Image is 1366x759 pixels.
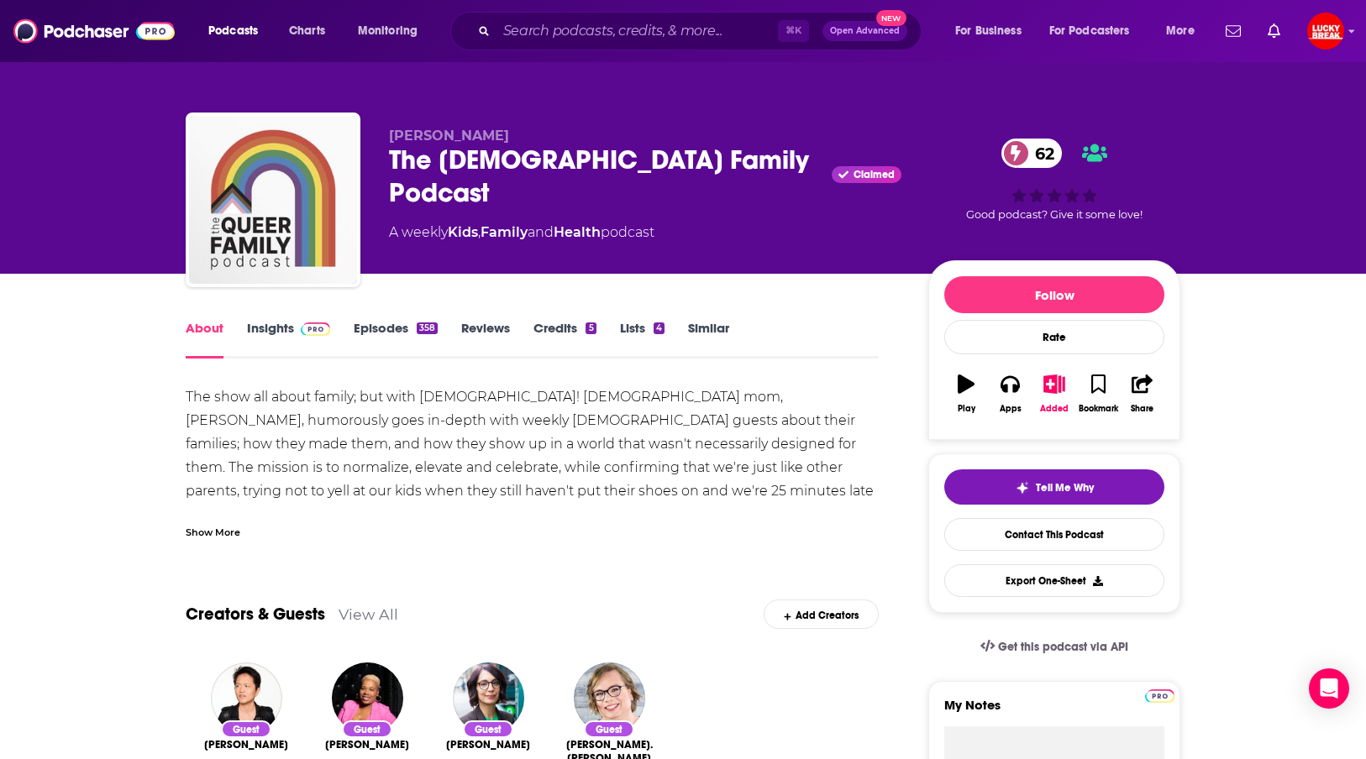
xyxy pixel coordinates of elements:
div: Add Creators [764,599,879,629]
div: A weekly podcast [389,222,654,243]
span: Open Advanced [830,27,900,35]
div: Share [1131,404,1153,414]
span: Monitoring [358,19,418,43]
img: Tiffany Brown [332,662,403,734]
a: Credits5 [533,320,596,359]
img: The Queer Family Podcast [189,116,357,284]
span: For Business [955,19,1022,43]
span: Get this podcast via API [998,640,1128,654]
button: open menu [197,18,280,44]
span: [PERSON_NAME] [325,738,409,751]
button: Share [1121,364,1164,424]
button: open menu [346,18,439,44]
img: Kathy Tu [211,662,282,734]
button: open menu [943,18,1043,44]
div: 358 [417,322,438,334]
a: Reviews [461,320,510,359]
span: , [478,224,481,240]
a: Get this podcast via API [967,626,1142,667]
label: My Notes [944,697,1164,726]
a: Health [554,224,601,240]
img: tell me why sparkle [1016,481,1029,495]
img: Podchaser Pro [301,322,330,336]
span: [PERSON_NAME] [204,738,288,751]
span: [PERSON_NAME] [389,128,509,144]
button: tell me why sparkleTell Me Why [944,469,1164,505]
span: and [528,224,554,240]
div: Rate [944,320,1164,354]
img: User Profile [1307,13,1344,50]
a: 62 [1001,139,1063,168]
button: Added [1032,364,1076,424]
span: 62 [1018,139,1063,168]
a: View All [339,605,398,623]
span: ⌘ K [778,20,809,42]
div: Guest [221,720,271,738]
a: Charts [278,18,335,44]
div: Apps [1000,404,1022,414]
button: Bookmark [1076,364,1120,424]
a: Lists4 [620,320,665,359]
span: More [1166,19,1195,43]
img: Podchaser - Follow, Share and Rate Podcasts [13,15,175,47]
a: Kathy Tu [204,738,288,751]
span: Logged in as annagregory [1307,13,1344,50]
span: Charts [289,19,325,43]
input: Search podcasts, credits, & more... [496,18,778,44]
button: Follow [944,276,1164,313]
span: New [876,10,906,26]
button: Play [944,364,988,424]
a: Contact This Podcast [944,518,1164,551]
div: Added [1040,404,1069,414]
a: Similar [688,320,729,359]
a: Tiffany Brown [325,738,409,751]
button: Show profile menu [1307,13,1344,50]
div: 5 [586,322,596,334]
img: Emily St. James [574,662,645,734]
div: 4 [654,322,665,334]
div: Play [958,404,975,414]
div: Search podcasts, credits, & more... [466,12,938,50]
button: open menu [1154,18,1216,44]
a: Episodes358 [354,320,438,359]
a: Show notifications dropdown [1219,17,1248,45]
button: Apps [988,364,1032,424]
span: [PERSON_NAME] [446,738,530,751]
div: Open Intercom Messenger [1309,668,1349,709]
a: About [186,320,223,359]
img: Podchaser Pro [1145,689,1174,703]
a: Pro website [1145,687,1174,703]
span: Podcasts [208,19,258,43]
div: The show all about family; but with [DEMOGRAPHIC_DATA]! [DEMOGRAPHIC_DATA] mom, [PERSON_NAME], hu... [186,385,879,550]
img: Lisa Selin Davis [453,662,524,734]
a: Show notifications dropdown [1261,17,1287,45]
div: 62Good podcast? Give it some love! [928,128,1180,232]
a: Kids [448,224,478,240]
span: Claimed [854,170,895,179]
div: Guest [463,720,513,738]
button: open menu [1038,18,1154,44]
a: Lisa Selin Davis [446,738,530,751]
div: Guest [584,720,634,738]
button: Export One-Sheet [944,564,1164,597]
span: Good podcast? Give it some love! [966,208,1143,221]
div: Bookmark [1079,404,1118,414]
a: InsightsPodchaser Pro [247,320,330,359]
button: Open AdvancedNew [822,21,907,41]
div: Guest [342,720,392,738]
span: For Podcasters [1049,19,1130,43]
span: Tell Me Why [1036,481,1094,495]
a: Creators & Guests [186,604,325,625]
a: Family [481,224,528,240]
